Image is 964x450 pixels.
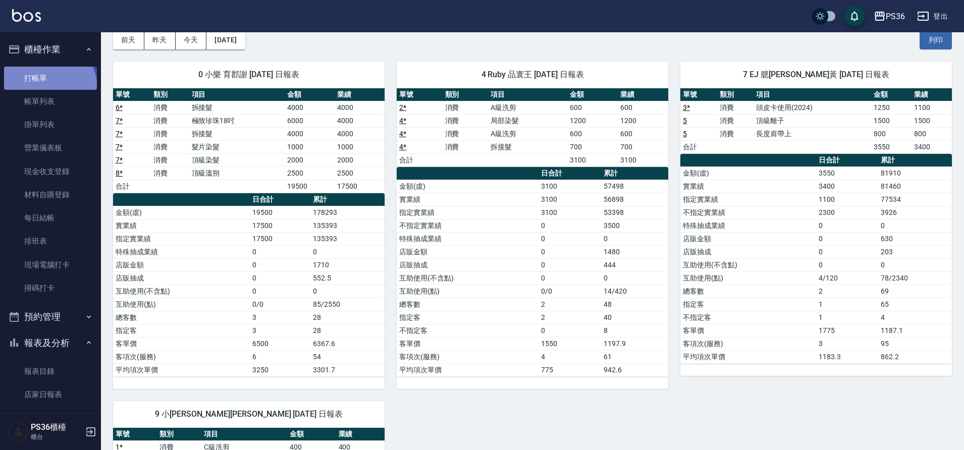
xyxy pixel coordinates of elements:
td: 合計 [397,153,443,166]
td: 平均項次單價 [680,350,816,363]
td: 店販抽成 [113,271,250,285]
td: 指定實業績 [397,206,539,219]
td: 極致珍珠18吋 [189,114,285,127]
td: 互助使用(不含點) [397,271,539,285]
td: 6000 [285,114,335,127]
td: 客單價 [113,337,250,350]
td: 4/120 [816,271,878,285]
td: 局部染髮 [488,114,567,127]
td: 40 [601,311,668,324]
button: 櫃檯作業 [4,36,97,63]
img: Logo [12,9,41,22]
td: 長度肩帶上 [754,127,871,140]
td: 2 [539,311,601,324]
td: 1500 [912,114,952,127]
td: 頂級染髮 [189,153,285,166]
td: 1775 [816,324,878,337]
td: 0 [816,232,878,245]
td: 3100 [539,206,601,219]
td: 19500 [285,180,335,193]
td: 0 [539,245,601,258]
td: 1 [816,311,878,324]
th: 單號 [397,88,443,101]
td: 1000 [285,140,335,153]
td: 3550 [816,166,878,180]
td: 客項次(服務) [680,337,816,350]
td: 店販金額 [680,232,816,245]
th: 累計 [310,193,385,206]
td: 總客數 [680,285,816,298]
td: 3100 [539,193,601,206]
th: 單號 [113,88,151,101]
td: 3 [250,311,310,324]
td: 19500 [250,206,310,219]
button: 列印 [920,31,952,49]
td: A級洗剪 [488,101,567,114]
td: 1250 [871,101,912,114]
td: 775 [539,363,601,376]
td: 消費 [443,140,489,153]
td: 金額(虛) [113,206,250,219]
td: 53398 [601,206,668,219]
td: 0 [250,285,310,298]
th: 業績 [618,88,668,101]
td: 頂級溫朔 [189,166,285,180]
td: 1197.9 [601,337,668,350]
td: 1187.1 [878,324,952,337]
td: 0 [816,245,878,258]
td: 0 [310,245,385,258]
a: 帳單列表 [4,90,97,113]
td: 3100 [539,180,601,193]
td: 700 [618,140,668,153]
img: Person [8,422,28,442]
td: 特殊抽成業績 [113,245,250,258]
td: 指定實業績 [680,193,816,206]
a: 每日結帳 [4,206,97,230]
td: 3400 [816,180,878,193]
td: 0 [250,258,310,271]
td: 1183.3 [816,350,878,363]
td: 2300 [816,206,878,219]
span: 7 EJ 臆[PERSON_NAME]黃 [DATE] 日報表 [692,70,940,80]
td: 1710 [310,258,385,271]
th: 類別 [151,88,189,101]
td: 630 [878,232,952,245]
th: 單號 [680,88,717,101]
td: 3400 [912,140,952,153]
span: 4 Ruby 品寰王 [DATE] 日報表 [409,70,656,80]
button: 昨天 [144,31,176,49]
th: 項目 [189,88,285,101]
td: 56898 [601,193,668,206]
td: 1 [816,298,878,311]
td: 48 [601,298,668,311]
a: 店家日報表 [4,383,97,406]
td: 2500 [285,166,335,180]
td: 3100 [567,153,618,166]
td: 78/2340 [878,271,952,285]
td: 942.6 [601,363,668,376]
td: 0 [539,219,601,232]
th: 項目 [754,88,871,101]
td: 135393 [310,232,385,245]
td: 28 [310,311,385,324]
td: 61 [601,350,668,363]
td: 444 [601,258,668,271]
td: 0 [539,324,601,337]
table: a dense table [680,154,952,364]
td: 不指定實業績 [397,219,539,232]
td: 客項次(服務) [113,350,250,363]
td: 28 [310,324,385,337]
td: 店販抽成 [680,245,816,258]
td: 店販金額 [113,258,250,271]
td: 消費 [443,127,489,140]
th: 累計 [601,167,668,180]
td: 2500 [335,166,385,180]
td: 2000 [285,153,335,166]
td: 203 [878,245,952,258]
th: 業績 [912,88,952,101]
p: 櫃台 [31,432,82,441]
td: 800 [912,127,952,140]
td: 消費 [717,127,754,140]
td: 1500 [871,114,912,127]
td: 3100 [618,153,668,166]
